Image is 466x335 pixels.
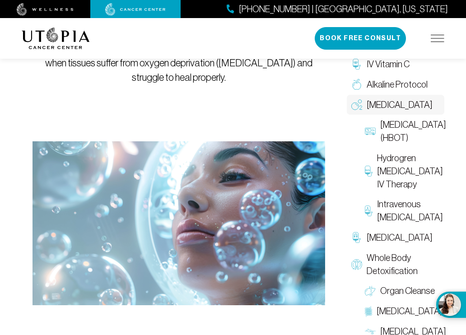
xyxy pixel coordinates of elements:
img: logo [22,28,90,49]
img: IV Vitamin C [351,59,362,70]
img: Hydrogren Peroxide IV Therapy [365,166,373,177]
span: [MEDICAL_DATA] [367,98,433,112]
span: [PHONE_NUMBER] | [GEOGRAPHIC_DATA], [US_STATE] [239,3,448,16]
a: [MEDICAL_DATA] (HBOT) [360,115,444,148]
a: Intravenous [MEDICAL_DATA] [360,194,444,228]
span: [MEDICAL_DATA] [377,305,443,318]
img: icon-hamburger [431,35,444,42]
a: [MEDICAL_DATA] [347,228,444,248]
span: [MEDICAL_DATA] [367,231,433,244]
img: cancer center [105,3,166,16]
a: Alkaline Protocol [347,74,444,95]
span: Hydrogren [MEDICAL_DATA] IV Therapy [377,152,443,191]
span: Whole Body Detoxification [367,251,440,278]
span: Intravenous [MEDICAL_DATA] [377,198,443,224]
img: Intravenous Ozone Therapy [365,205,373,216]
img: Whole Body Detoxification [351,259,362,270]
a: Whole Body Detoxification [347,248,444,281]
img: Alkaline Protocol [351,79,362,90]
img: wellness [17,3,74,16]
span: [MEDICAL_DATA] (HBOT) [380,118,446,144]
a: [MEDICAL_DATA] [347,95,444,115]
img: Hyperbaric Oxygen Therapy (HBOT) [365,126,376,137]
a: Organ Cleanse [360,281,444,301]
span: IV Vitamin C [367,58,410,71]
button: Book Free Consult [315,27,406,50]
a: [MEDICAL_DATA] [360,301,444,321]
img: Colon Therapy [365,306,372,317]
img: Oxygen Therapy [33,141,325,305]
img: Chelation Therapy [351,232,362,243]
a: [PHONE_NUMBER] | [GEOGRAPHIC_DATA], [US_STATE] [227,3,448,16]
span: Organ Cleanse [380,284,435,298]
a: Hydrogren [MEDICAL_DATA] IV Therapy [360,148,444,194]
span: Alkaline Protocol [367,78,428,91]
img: Oxygen Therapy [351,99,362,110]
a: IV Vitamin C [347,54,444,74]
img: Organ Cleanse [365,286,376,297]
